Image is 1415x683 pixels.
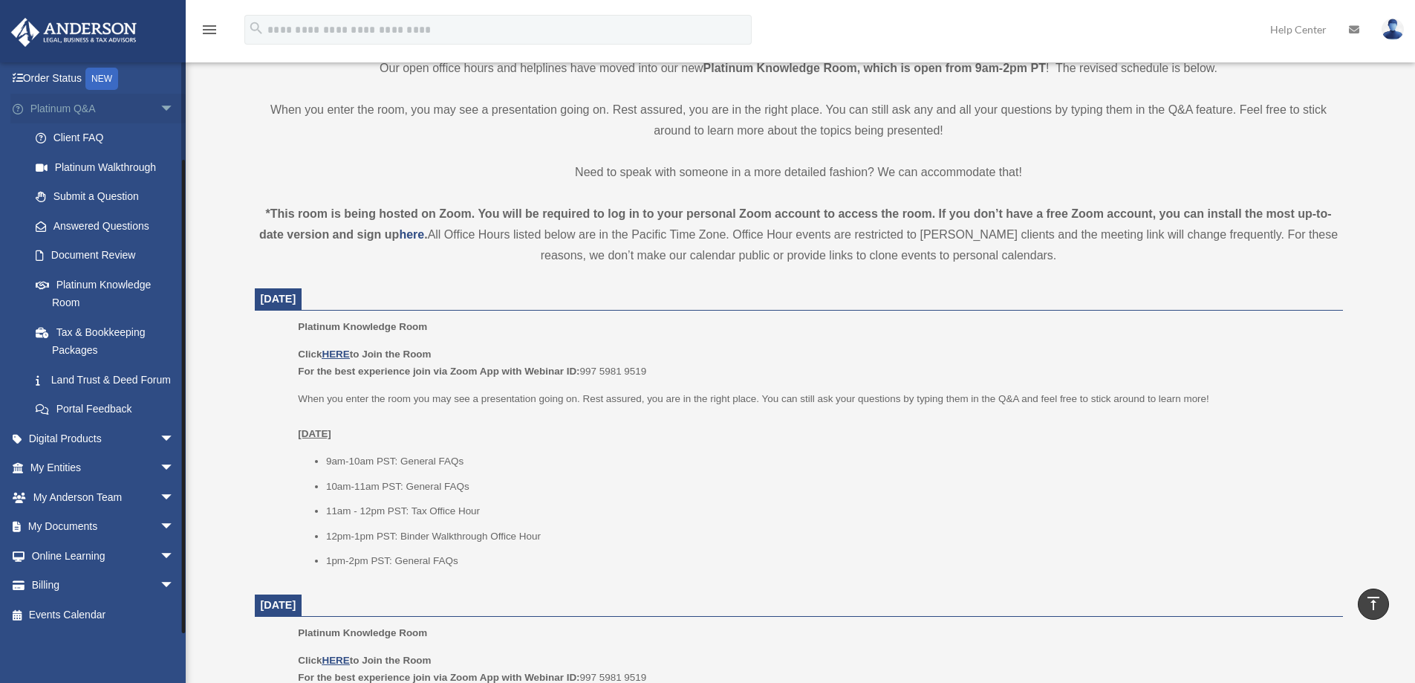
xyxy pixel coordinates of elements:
[326,478,1333,496] li: 10am-11am PST: General FAQs
[255,100,1343,141] p: When you enter the room, you may see a presentation going on. Rest assured, you are in the right ...
[160,424,189,454] span: arrow_drop_down
[298,349,431,360] b: Click to Join the Room
[21,123,197,153] a: Client FAQ
[10,424,197,453] a: Digital Productsarrow_drop_down
[298,321,427,332] span: Platinum Knowledge Room
[160,571,189,601] span: arrow_drop_down
[10,512,197,542] a: My Documentsarrow_drop_down
[10,453,197,483] a: My Entitiesarrow_drop_down
[298,390,1332,443] p: When you enter the room you may see a presentation going on. Rest assured, you are in the right p...
[326,528,1333,546] li: 12pm-1pm PST: Binder Walkthrough Office Hour
[255,162,1343,183] p: Need to speak with someone in a more detailed fashion? We can accommodate that!
[21,365,197,395] a: Land Trust & Deed Forum
[160,482,189,513] span: arrow_drop_down
[160,453,189,484] span: arrow_drop_down
[261,599,296,611] span: [DATE]
[1358,589,1389,620] a: vertical_align_top
[703,62,1046,74] strong: Platinum Knowledge Room, which is open from 9am-2pm PT
[298,672,579,683] b: For the best experience join via Zoom App with Webinar ID:
[21,270,189,317] a: Platinum Knowledge Room
[322,349,349,360] a: HERE
[298,346,1332,381] p: 997 5981 9519
[10,541,197,571] a: Online Learningarrow_drop_down
[259,207,1332,241] strong: *This room is being hosted on Zoom. You will be required to log in to your personal Zoom account ...
[326,453,1333,470] li: 9am-10am PST: General FAQs
[322,655,349,666] a: HERE
[261,293,296,305] span: [DATE]
[21,317,197,365] a: Tax & Bookkeeping Packages
[248,20,264,36] i: search
[298,366,579,377] b: For the best experience join via Zoom App with Webinar ID:
[160,94,189,124] span: arrow_drop_down
[7,18,141,47] img: Anderson Advisors Platinum Portal
[10,94,197,123] a: Platinum Q&Aarrow_drop_down
[326,502,1333,520] li: 11am - 12pm PST: Tax Office Hour
[21,241,197,271] a: Document Review
[85,68,118,90] div: NEW
[298,655,431,666] b: Click to Join the Room
[298,627,427,638] span: Platinum Knowledge Room
[424,228,427,241] strong: .
[326,552,1333,570] li: 1pm-2pm PST: General FAQs
[201,26,218,39] a: menu
[160,541,189,572] span: arrow_drop_down
[21,182,197,212] a: Submit a Question
[255,58,1343,79] p: Our open office hours and helplines have moved into our new ! The revised schedule is below.
[399,228,424,241] a: here
[201,21,218,39] i: menu
[298,428,331,439] u: [DATE]
[10,482,197,512] a: My Anderson Teamarrow_drop_down
[10,571,197,601] a: Billingarrow_drop_down
[21,395,197,424] a: Portal Feedback
[160,512,189,543] span: arrow_drop_down
[21,211,197,241] a: Answered Questions
[10,600,197,629] a: Events Calendar
[1364,595,1382,612] i: vertical_align_top
[21,152,197,182] a: Platinum Walkthrough
[255,204,1343,266] div: All Office Hours listed below are in the Pacific Time Zone. Office Hour events are restricted to ...
[1382,19,1404,40] img: User Pic
[10,64,197,94] a: Order StatusNEW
